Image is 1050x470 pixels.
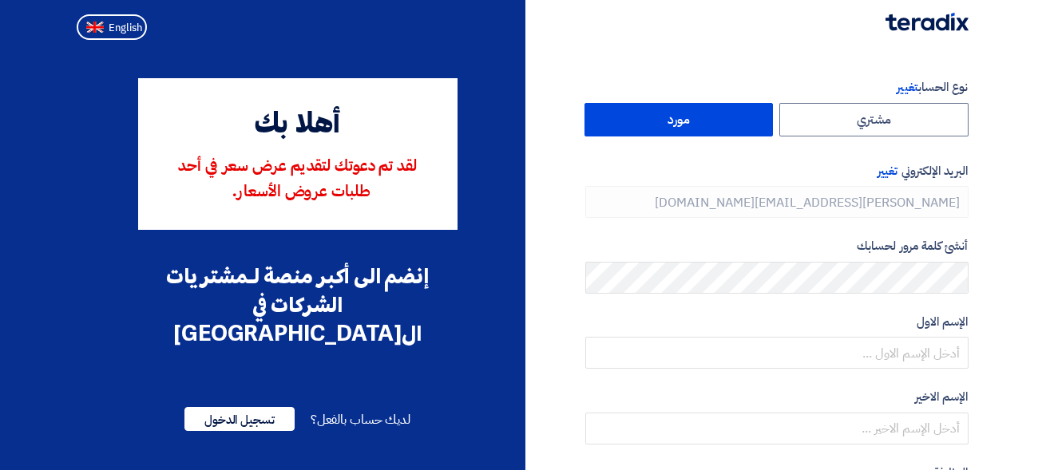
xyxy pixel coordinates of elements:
a: تسجيل الدخول [184,410,295,429]
label: أنشئ كلمة مرور لحسابك [585,237,969,255]
span: English [109,22,142,34]
span: لقد تم دعوتك لتقديم عرض سعر في أحد طلبات عروض الأسعار. [178,159,417,200]
input: أدخل الإسم الاول ... [585,337,969,369]
span: تغيير [878,162,897,180]
label: البريد الإلكتروني [585,162,969,180]
label: مشتري [779,103,969,136]
span: لديك حساب بالفعل؟ [311,410,410,429]
label: الإسم الاول [585,313,969,331]
img: Teradix logo [886,13,969,31]
label: نوع الحساب [585,78,969,97]
input: أدخل بريد العمل الإلكتروني الخاص بك ... [585,186,969,218]
input: أدخل الإسم الاخير ... [585,413,969,444]
button: English [77,14,147,40]
span: تسجيل الدخول [184,407,295,431]
label: الإسم الاخير [585,388,969,406]
div: إنضم الى أكبر منصة لـمشتريات الشركات في ال[GEOGRAPHIC_DATA] [138,262,458,348]
span: تغيير [897,78,917,96]
img: en-US.png [86,22,104,34]
label: مورد [584,103,774,136]
div: أهلا بك [160,104,435,147]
